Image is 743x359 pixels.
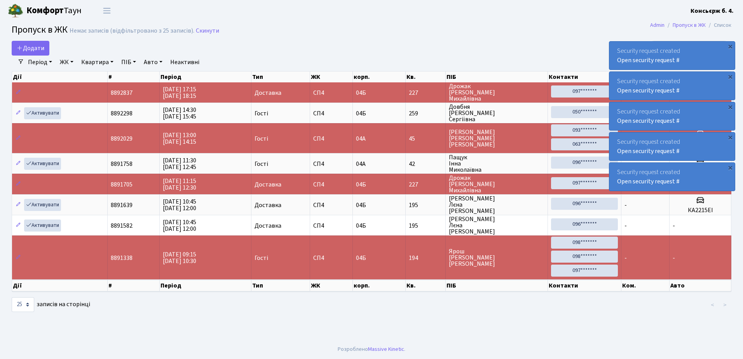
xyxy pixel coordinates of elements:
[57,56,77,69] a: ЖК
[356,109,366,118] span: 04Б
[449,154,544,173] span: Пащук Інна Миколаївна
[310,71,353,82] th: ЖК
[624,221,627,230] span: -
[409,90,443,96] span: 227
[167,56,202,69] a: Неактивні
[163,131,196,146] span: [DATE] 13:00 [DATE] 14:15
[196,27,219,35] a: Скинути
[409,223,443,229] span: 195
[449,248,544,267] span: Ярош [PERSON_NAME] [PERSON_NAME]
[70,27,194,35] div: Немає записів (відфільтровано з 25 записів).
[12,297,90,312] label: записів на сторінці
[255,202,281,208] span: Доставка
[163,106,196,121] span: [DATE] 14:30 [DATE] 15:45
[310,280,353,291] th: ЖК
[356,134,366,143] span: 04А
[621,280,670,291] th: Ком.
[691,6,734,16] a: Консьєрж б. 4.
[617,117,680,125] a: Open security request #
[118,56,139,69] a: ПІБ
[313,223,349,229] span: СП4
[353,280,406,291] th: корп.
[255,223,281,229] span: Доставка
[449,129,544,148] span: [PERSON_NAME] [PERSON_NAME] [PERSON_NAME]
[24,220,61,232] a: Активувати
[673,207,728,214] h5: КА2215ЕІ
[617,147,680,155] a: Open security request #
[356,254,366,262] span: 04Б
[97,4,117,17] button: Переключити навігацію
[251,280,310,291] th: Тип
[726,133,734,141] div: ×
[446,71,548,82] th: ПІБ
[163,197,196,213] span: [DATE] 10:45 [DATE] 12:00
[313,202,349,208] span: СП4
[163,218,196,233] span: [DATE] 10:45 [DATE] 12:00
[548,71,621,82] th: Контакти
[449,104,544,122] span: Довбня [PERSON_NAME] Сергіївна
[12,41,49,56] a: Додати
[356,201,366,209] span: 04Б
[111,180,133,189] span: 8891705
[12,297,34,312] select: записів на сторінці
[670,280,731,291] th: Авто
[726,164,734,171] div: ×
[609,72,735,100] div: Security request created
[609,132,735,160] div: Security request created
[356,180,366,189] span: 04Б
[406,280,446,291] th: Кв.
[163,85,196,100] span: [DATE] 17:15 [DATE] 18:15
[409,136,443,142] span: 45
[409,161,443,167] span: 42
[141,56,166,69] a: Авто
[12,71,108,82] th: Дії
[255,255,268,261] span: Гості
[449,83,544,102] span: Дрожак [PERSON_NAME] Михайлівна
[163,250,196,265] span: [DATE] 09:15 [DATE] 10:30
[446,280,548,291] th: ПІБ
[78,56,117,69] a: Квартира
[356,89,366,97] span: 04Б
[24,158,61,170] a: Активувати
[313,136,349,142] span: СП4
[726,103,734,111] div: ×
[111,254,133,262] span: 8891338
[726,42,734,50] div: ×
[356,160,366,168] span: 04А
[356,221,366,230] span: 04Б
[691,7,734,15] b: Консьєрж б. 4.
[353,71,406,82] th: корп.
[617,177,680,186] a: Open security request #
[111,89,133,97] span: 8892837
[26,4,64,17] b: Комфорт
[251,71,310,82] th: Тип
[255,90,281,96] span: Доставка
[160,280,251,291] th: Період
[449,175,544,193] span: Дрожак [PERSON_NAME] Михайлівна
[624,254,627,262] span: -
[609,42,735,70] div: Security request created
[17,44,44,52] span: Додати
[111,221,133,230] span: 8891582
[24,199,61,211] a: Активувати
[313,255,349,261] span: СП4
[338,345,405,354] div: Розроблено .
[163,156,196,171] span: [DATE] 11:30 [DATE] 12:45
[313,90,349,96] span: СП4
[368,345,404,353] a: Massive Kinetic
[8,3,23,19] img: logo.png
[609,102,735,130] div: Security request created
[617,86,680,95] a: Open security request #
[313,161,349,167] span: СП4
[255,181,281,188] span: Доставка
[449,195,544,214] span: [PERSON_NAME] Лєна [PERSON_NAME]
[409,202,443,208] span: 195
[609,163,735,191] div: Security request created
[108,280,160,291] th: #
[160,71,251,82] th: Період
[111,134,133,143] span: 8892029
[255,136,268,142] span: Гості
[449,216,544,235] span: [PERSON_NAME] Лєна [PERSON_NAME]
[111,160,133,168] span: 8891758
[111,109,133,118] span: 8892298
